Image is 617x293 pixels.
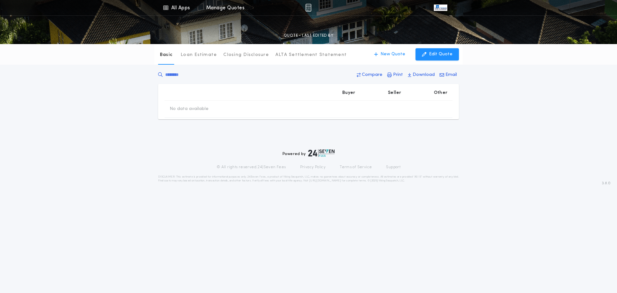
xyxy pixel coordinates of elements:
img: img [305,4,311,12]
p: New Quote [380,51,405,58]
p: Seller [388,90,401,96]
a: Support [386,165,400,170]
p: © All rights reserved. 24|Seven Fees [217,165,286,170]
button: Compare [355,69,384,81]
p: DISCLAIMER: This estimate is provided for informational purposes only. 24|Seven Fees, a product o... [158,175,459,183]
p: Buyer [342,90,355,96]
p: Compare [362,72,382,78]
p: ALTA Settlement Statement [275,52,347,58]
button: Email [438,69,459,81]
p: Loan Estimate [181,52,217,58]
p: Print [393,72,403,78]
p: Basic [160,52,173,58]
p: Closing Disclosure [223,52,269,58]
button: Edit Quote [416,48,459,60]
p: Email [445,72,457,78]
p: Other [434,90,447,96]
button: Print [385,69,405,81]
img: logo [308,149,335,157]
img: vs-icon [434,5,447,11]
button: Download [406,69,437,81]
a: Privacy Policy [300,165,326,170]
p: Download [413,72,435,78]
p: QUOTE - LAST EDITED BY [284,32,333,39]
td: No data available [165,101,214,117]
span: 3.8.0 [602,180,611,186]
p: Edit Quote [429,51,452,58]
a: [URL][DOMAIN_NAME] [309,179,341,182]
div: Powered by [282,149,335,157]
a: Terms of Service [340,165,372,170]
button: New Quote [368,48,412,60]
